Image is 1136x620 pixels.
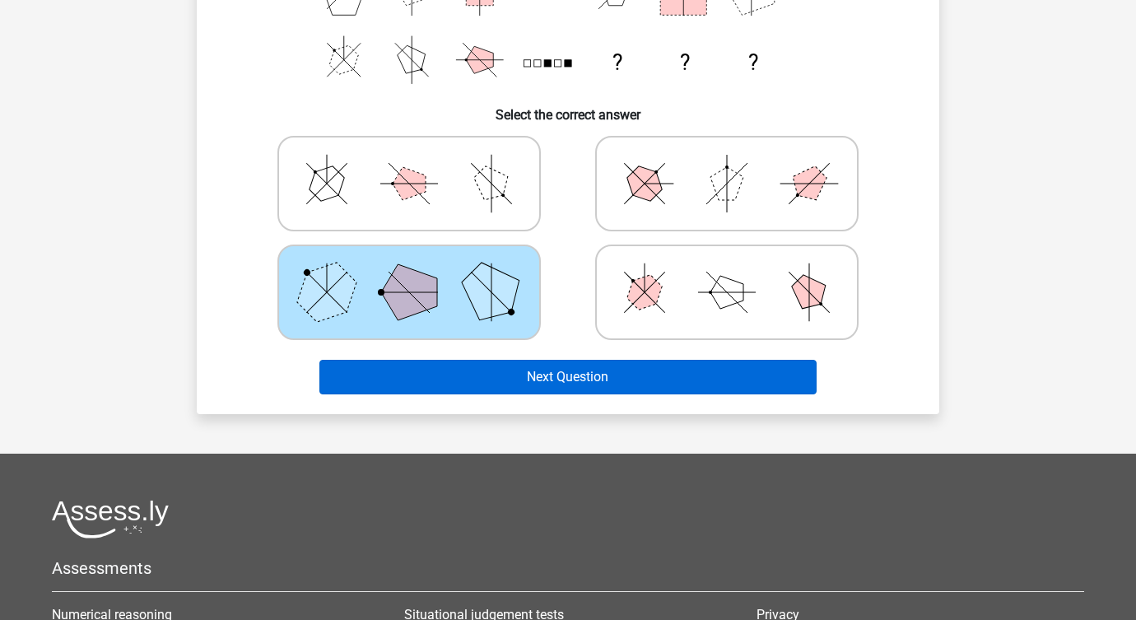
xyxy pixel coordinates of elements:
[52,558,1084,578] h5: Assessments
[223,94,913,123] h6: Select the correct answer
[748,50,758,75] text: ?
[612,50,622,75] text: ?
[319,360,817,394] button: Next Question
[680,50,690,75] text: ?
[52,500,169,538] img: Assessly logo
